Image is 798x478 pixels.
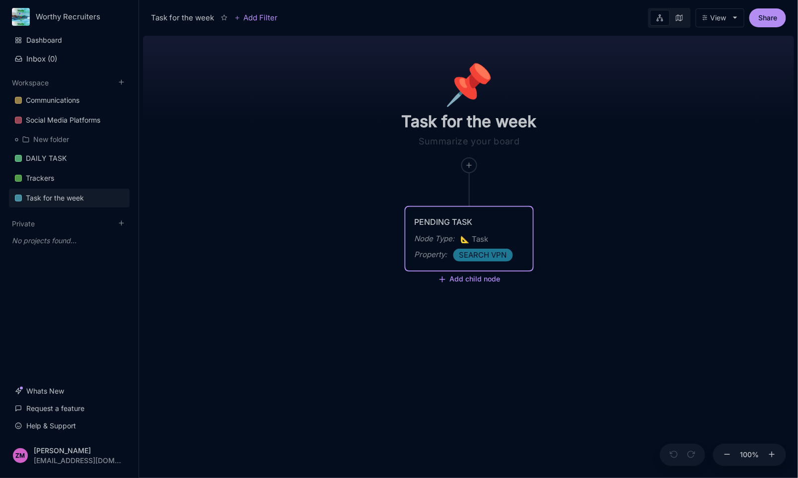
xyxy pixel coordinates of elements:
[459,249,507,261] span: SEARCH VPN
[9,399,130,418] a: Request a feature
[444,64,494,100] div: 📌
[415,233,455,245] div: Node Type :
[461,234,472,244] i: 📐
[240,12,278,24] span: Add Filter
[13,448,28,463] div: ZM
[9,189,130,207] a: Task for the week
[749,8,786,27] button: Share
[9,31,130,50] a: Dashboard
[9,149,130,168] a: DAILY TASK
[26,152,67,164] div: DAILY TASK
[415,249,447,261] div: Property :
[26,192,84,204] div: Task for the week
[9,382,130,401] a: Whats New
[9,131,130,148] div: New folder
[9,50,130,68] button: Inbox (0)
[12,8,127,26] button: Worthy Recruiters
[9,232,130,250] div: No projects found...
[738,444,762,467] button: 100%
[415,216,524,228] div: PENDING TASK
[461,233,489,245] span: Task
[9,229,130,253] div: Private
[354,32,585,174] div: 📌
[404,205,534,272] div: PENDING TASKNode Type:📐TaskProperty:SEARCH VPNAdd child node
[9,441,130,470] button: ZM[PERSON_NAME][EMAIL_ADDRESS][DOMAIN_NAME]
[26,114,100,126] div: Social Media Platforms
[26,172,54,184] div: Trackers
[33,134,69,145] div: New folder
[34,457,121,464] div: [EMAIL_ADDRESS][DOMAIN_NAME]
[696,8,744,27] button: View
[12,78,49,87] button: Workspace
[234,12,278,24] button: Add Filter
[34,447,121,454] div: [PERSON_NAME]
[438,275,501,284] button: Add child node
[9,169,130,188] a: Trackers
[9,416,130,435] a: Help & Support
[36,12,111,21] div: Worthy Recruiters
[711,14,726,22] div: View
[26,94,79,106] div: Communications
[9,88,130,211] div: Workspace
[151,12,214,24] div: Task for the week
[9,91,130,110] a: Communications
[12,219,35,228] button: Private
[9,189,130,208] div: Task for the week
[9,111,130,130] a: Social Media Platforms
